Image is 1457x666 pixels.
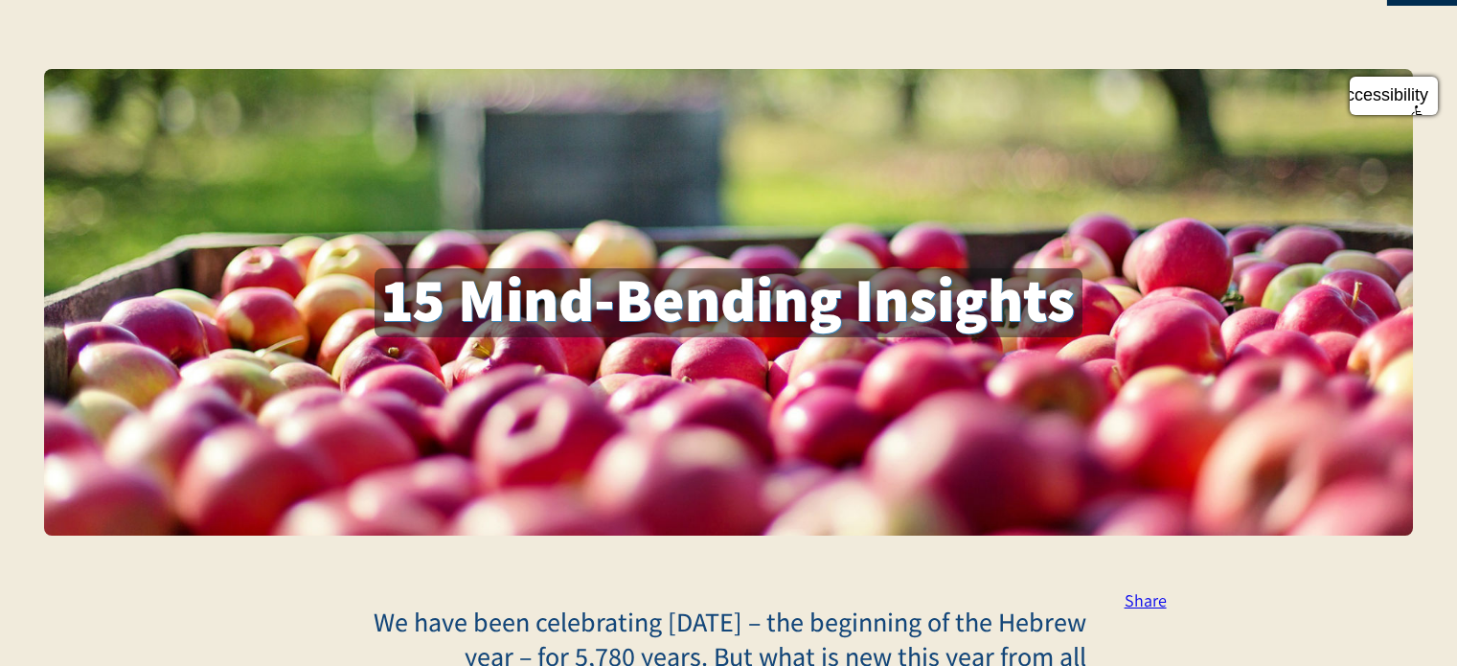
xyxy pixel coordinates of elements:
[1411,105,1428,123] img: accessibility
[1125,589,1167,611] a: Share
[1336,85,1428,104] font: accessibility
[1350,77,1438,115] a: accessibility
[382,259,1075,338] font: 15 Mind-Bending Insights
